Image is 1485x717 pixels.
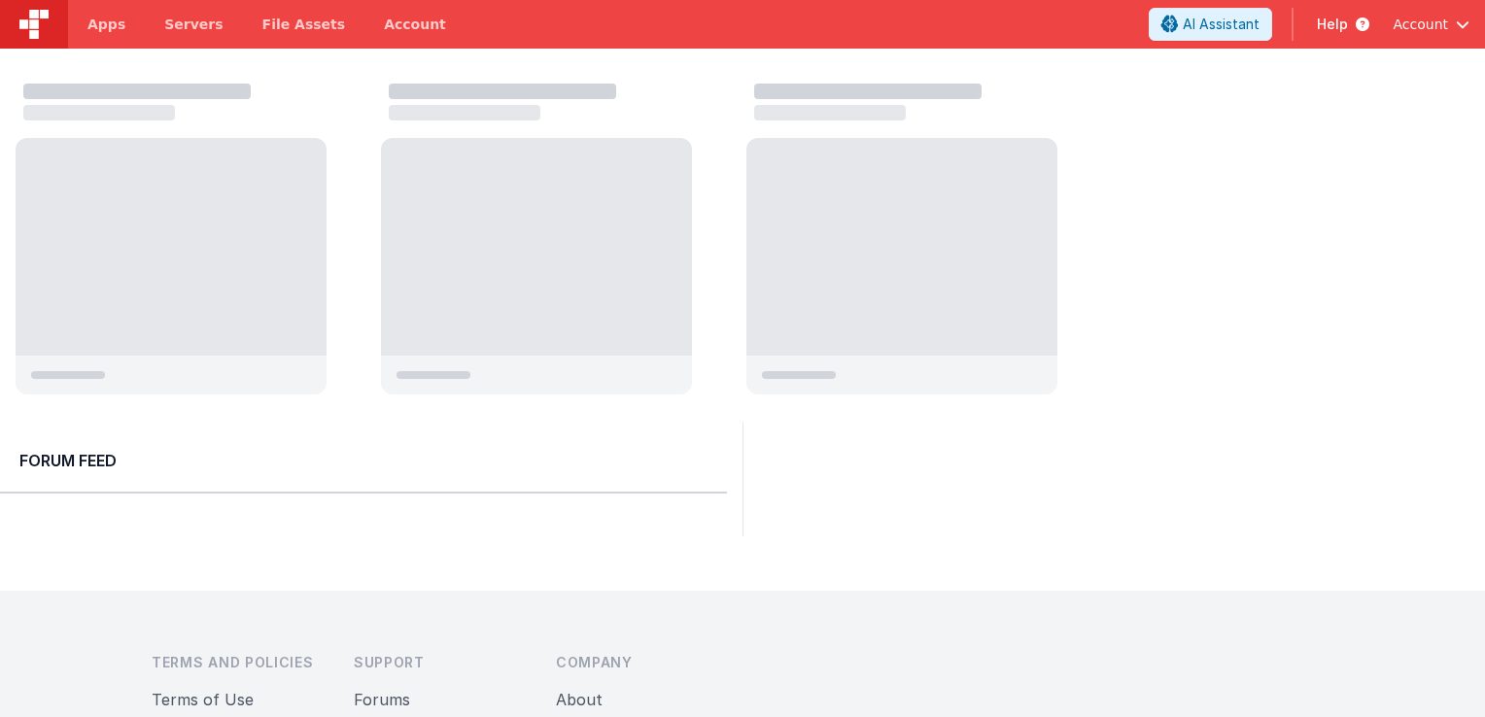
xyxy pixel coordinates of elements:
span: Servers [164,15,223,34]
span: File Assets [262,15,346,34]
h2: Forum Feed [19,449,708,472]
button: Account [1393,15,1469,34]
button: Forums [354,688,410,711]
button: About [556,688,603,711]
h3: Terms and Policies [152,653,323,672]
h3: Company [556,653,727,672]
button: AI Assistant [1149,8,1272,41]
a: About [556,690,603,709]
span: Account [1393,15,1448,34]
h3: Support [354,653,525,672]
span: Help [1317,15,1348,34]
span: AI Assistant [1183,15,1260,34]
a: Terms of Use [152,690,254,709]
span: Apps [87,15,125,34]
